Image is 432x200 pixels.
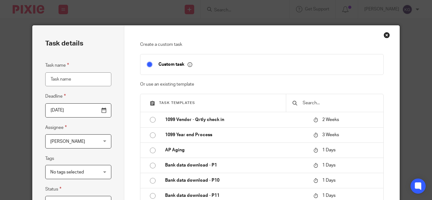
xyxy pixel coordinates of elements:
[158,62,192,67] p: Custom task
[165,117,307,123] p: 1099 Vendor - Qrtly check in
[140,81,383,88] p: Or use an existing template
[45,155,54,162] label: Tags
[302,100,377,106] input: Search...
[322,118,339,122] span: 2 Weeks
[165,192,307,199] p: Bank data download - P11
[50,139,85,144] span: [PERSON_NAME]
[322,178,336,183] span: 1 Days
[384,32,390,38] div: Close this dialog window
[45,62,69,69] label: Task name
[45,93,66,100] label: Deadline
[165,177,307,184] p: Bank data download - P10
[322,193,336,198] span: 1 Days
[140,41,383,48] p: Create a custom task
[165,162,307,168] p: Bank data download - P1
[322,148,336,152] span: 1 Days
[45,185,61,193] label: Status
[45,38,83,49] h2: Task details
[45,124,67,131] label: Assignee
[165,147,307,153] p: AP Aging
[159,101,195,105] span: Task templates
[322,133,339,137] span: 3 Weeks
[45,103,111,118] input: Pick a date
[50,170,84,174] span: No tags selected
[165,132,307,138] p: 1099 Year end Process
[45,72,111,87] input: Task name
[322,163,336,167] span: 1 Days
